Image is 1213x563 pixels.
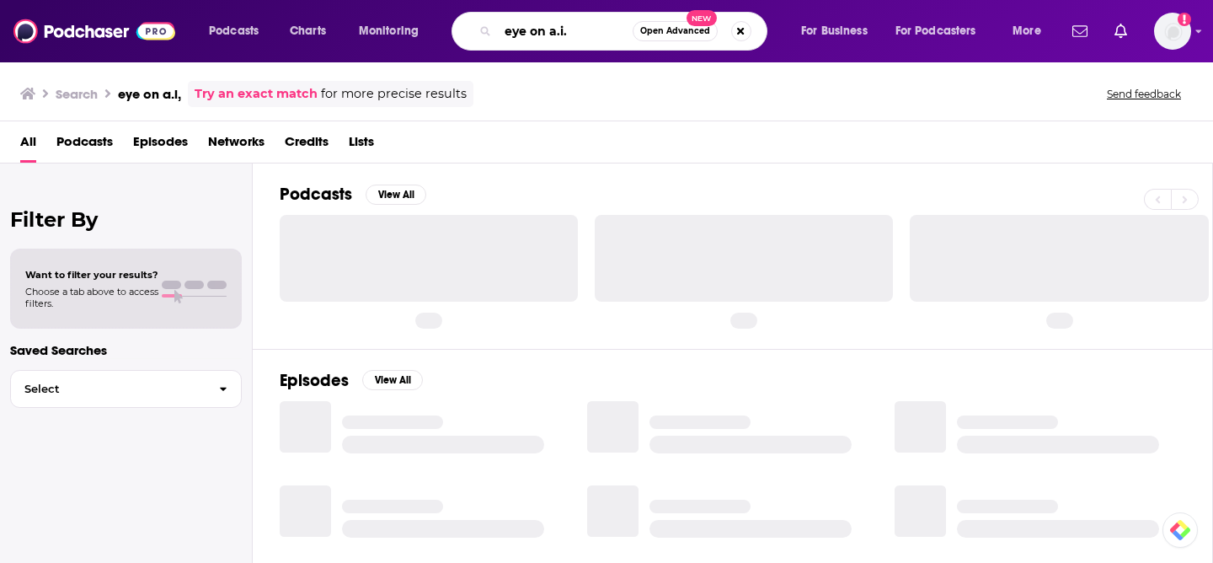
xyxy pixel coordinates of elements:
a: PodcastsView All [280,184,426,205]
img: Podchaser - Follow, Share and Rate Podcasts [13,15,175,47]
a: All [20,128,36,163]
button: Show profile menu [1154,13,1191,50]
h2: Podcasts [280,184,352,205]
span: Select [11,383,206,394]
button: View All [362,370,423,390]
svg: Add a profile image [1178,13,1191,26]
a: Episodes [133,128,188,163]
button: open menu [197,18,281,45]
span: Monitoring [359,19,419,43]
span: More [1013,19,1041,43]
span: Podcasts [209,19,259,43]
span: Logged in as zhopson [1154,13,1191,50]
h3: eye on a.i, [118,86,181,102]
span: for more precise results [321,84,467,104]
button: open menu [884,18,1001,45]
a: Show notifications dropdown [1066,17,1094,46]
div: Search podcasts, credits, & more... [468,12,783,51]
a: Show notifications dropdown [1108,17,1134,46]
h2: Filter By [10,207,242,232]
a: Try an exact match [195,84,318,104]
button: Open AdvancedNew [633,21,718,41]
span: Want to filter your results? [25,269,158,281]
img: User Profile [1154,13,1191,50]
a: Networks [208,128,265,163]
button: open menu [1001,18,1062,45]
input: Search podcasts, credits, & more... [498,18,633,45]
a: Credits [285,128,329,163]
h2: Episodes [280,370,349,391]
button: open menu [347,18,441,45]
span: Open Advanced [640,27,710,35]
a: Charts [279,18,336,45]
a: Podcasts [56,128,113,163]
span: New [687,10,717,26]
span: Charts [290,19,326,43]
span: Choose a tab above to access filters. [25,286,158,309]
button: Send feedback [1102,87,1186,101]
h3: Search [56,86,98,102]
span: For Business [801,19,868,43]
button: open menu [789,18,889,45]
a: Lists [349,128,374,163]
p: Saved Searches [10,342,242,358]
button: View All [366,185,426,205]
span: For Podcasters [895,19,976,43]
a: EpisodesView All [280,370,423,391]
button: Select [10,370,242,408]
